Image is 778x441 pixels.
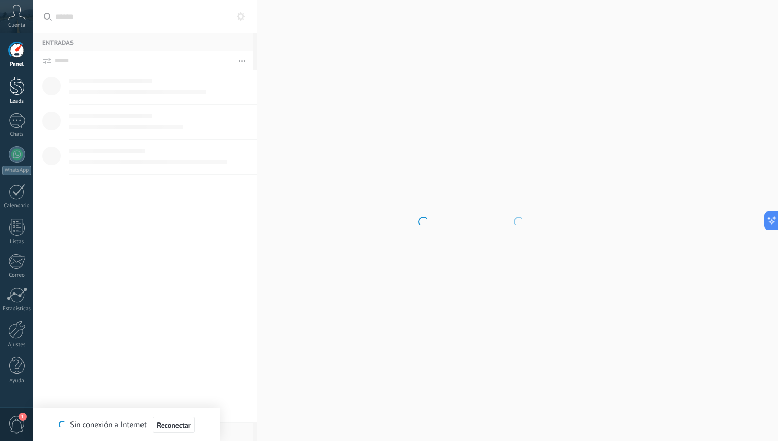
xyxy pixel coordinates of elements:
div: Listas [2,239,32,245]
div: Ayuda [2,378,32,384]
div: Ajustes [2,342,32,348]
span: 1 [19,413,27,421]
span: Cuenta [8,22,25,29]
div: Leads [2,98,32,105]
div: Chats [2,131,32,138]
div: Sin conexión a Internet [59,416,194,433]
div: Correo [2,272,32,279]
div: WhatsApp [2,166,31,175]
div: Calendario [2,203,32,209]
span: Reconectar [157,421,191,429]
button: Reconectar [153,417,195,433]
div: Panel [2,61,32,68]
div: Estadísticas [2,306,32,312]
